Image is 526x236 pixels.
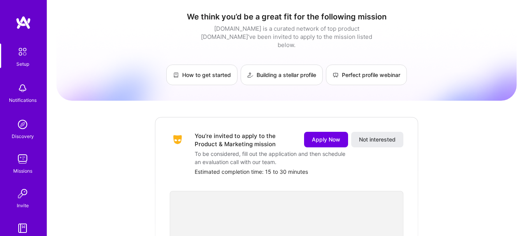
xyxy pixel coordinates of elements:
a: How to get started [166,65,237,85]
a: Building a stellar profile [241,65,323,85]
img: Building a stellar profile [247,72,253,78]
button: Apply Now [304,132,348,147]
button: Not interested [351,132,403,147]
div: To be considered, fill out the application and then schedule an evaluation call with our team. [195,150,350,166]
img: setup [14,44,31,60]
div: [DOMAIN_NAME] is a curated network of top product [DOMAIN_NAME]’ve been invited to apply to the m... [199,24,374,49]
div: Notifications [9,96,37,104]
span: Apply Now [312,136,340,143]
div: Invite [17,201,29,210]
img: Invite [15,186,30,201]
img: discovery [15,117,30,132]
img: guide book [15,220,30,236]
a: Perfect profile webinar [326,65,407,85]
div: Estimated completion time: 15 to 30 minutes [195,168,403,176]
div: Missions [13,167,32,175]
img: Company Logo [170,134,185,145]
img: How to get started [173,72,179,78]
h1: We think you’d be a great fit for the following mission [56,12,517,21]
div: Setup [16,60,29,68]
span: Not interested [359,136,396,143]
img: logo [16,16,31,30]
img: Perfect profile webinar [332,72,339,78]
img: bell [15,80,30,96]
div: Discovery [12,132,34,140]
img: teamwork [15,151,30,167]
div: You’re invited to apply to the Product & Marketing mission [195,132,295,148]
